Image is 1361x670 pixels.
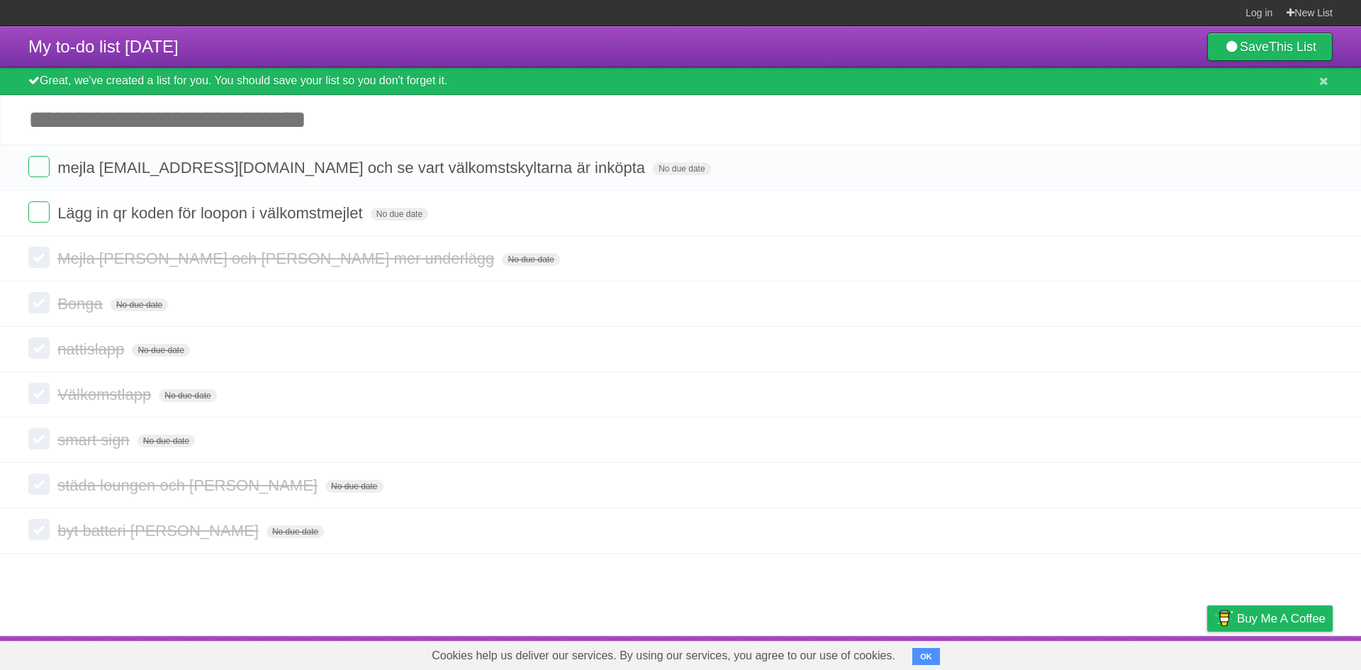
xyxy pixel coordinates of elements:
span: Bonga [57,295,106,313]
button: OK [912,648,940,665]
span: Buy me a coffee [1237,606,1326,631]
span: byt batteri [PERSON_NAME] [57,522,262,540]
span: No due date [502,253,559,266]
label: Done [28,519,50,540]
label: Done [28,201,50,223]
span: mejla [EMAIL_ADDRESS][DOMAIN_NAME] och se vart välkomstskyltarna är inköpta [57,159,649,177]
span: No due date [138,435,195,447]
a: Suggest a feature [1243,640,1333,666]
label: Done [28,247,50,268]
span: My to-do list [DATE] [28,37,179,56]
label: Done [28,383,50,404]
label: Done [28,474,50,495]
a: Developers [1065,640,1123,666]
img: Buy me a coffee [1214,606,1233,630]
span: No due date [371,208,428,220]
span: No due date [267,525,324,538]
a: Buy me a coffee [1207,605,1333,632]
span: No due date [111,298,168,311]
span: städa loungen och [PERSON_NAME] [57,476,321,494]
span: No due date [653,162,710,175]
a: About [1019,640,1048,666]
label: Done [28,156,50,177]
b: This List [1269,40,1316,54]
span: No due date [132,344,189,357]
span: Lägg in qr koden för loopon i välkomstmejlet [57,204,366,222]
span: smart sign [57,431,133,449]
span: nattislapp [57,340,128,358]
a: SaveThis List [1207,33,1333,61]
span: Cookies help us deliver our services. By using our services, you agree to our use of cookies. [418,642,909,670]
span: Välkomstlapp [57,386,155,403]
label: Done [28,428,50,450]
label: Done [28,292,50,313]
span: Mejla [PERSON_NAME] och [PERSON_NAME] mer underlägg [57,250,498,267]
span: No due date [325,480,383,493]
label: Done [28,337,50,359]
span: No due date [159,389,216,402]
a: Privacy [1189,640,1226,666]
a: Terms [1141,640,1172,666]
